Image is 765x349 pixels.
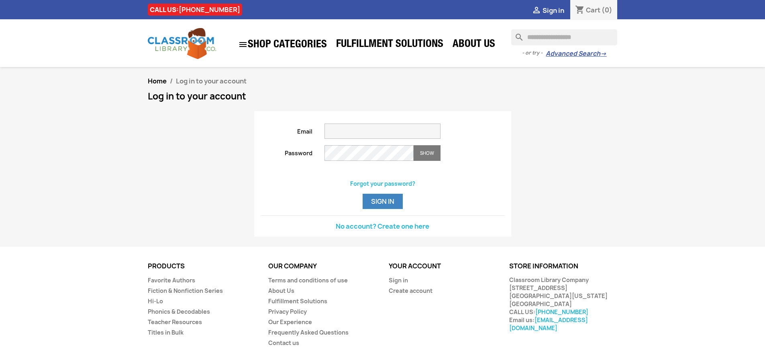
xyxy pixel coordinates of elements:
span: Cart [586,6,600,14]
span: → [600,50,606,58]
label: Password [255,145,319,157]
a: [PHONE_NUMBER] [179,5,240,14]
span: Log in to your account [176,77,247,85]
a: About Us [268,287,294,294]
button: Show [414,145,441,161]
a: Privacy Policy [268,308,307,315]
a: About Us [449,37,499,53]
a: Create account [389,287,432,294]
span: (0) [602,6,612,14]
img: Classroom Library Company [148,28,216,59]
p: Our company [268,263,377,270]
a: Teacher Resources [148,318,202,326]
div: CALL US: [148,4,242,16]
a: Favorite Authors [148,276,195,284]
a: Frequently Asked Questions [268,329,349,336]
input: Password input [324,145,414,161]
a: Home [148,77,167,85]
a: Terms and conditions of use [268,276,348,284]
label: Email [255,124,319,136]
h1: Log in to your account [148,91,618,101]
p: Products [148,263,256,270]
a: [EMAIL_ADDRESS][DOMAIN_NAME] [509,316,588,332]
a: Hi-Lo [148,297,163,305]
a: SHOP CATEGORIES [234,36,331,53]
span: - or try - [522,49,546,57]
a: Advanced Search→ [546,50,606,58]
a: Forgot your password? [350,180,415,187]
a: Sign in [389,276,408,284]
i:  [238,40,248,49]
i:  [532,6,541,16]
a: Titles in Bulk [148,329,184,336]
div: Classroom Library Company [STREET_ADDRESS] [GEOGRAPHIC_DATA][US_STATE] [GEOGRAPHIC_DATA] CALL US:... [509,276,618,332]
a: Fiction & Nonfiction Series [148,287,223,294]
a: Fulfillment Solutions [332,37,447,53]
button: Sign in [363,194,403,209]
i: shopping_cart [575,6,585,15]
a: Fulfillment Solutions [268,297,327,305]
a: No account? Create one here [336,222,429,231]
a: Our Experience [268,318,312,326]
i: search [511,29,521,39]
input: Search [511,29,617,45]
p: Store information [509,263,618,270]
a: Contact us [268,339,299,347]
span: Sign in [543,6,564,15]
a: [PHONE_NUMBER] [535,308,588,316]
a: Your account [389,262,441,270]
a: Phonics & Decodables [148,308,210,315]
a:  Sign in [532,6,564,15]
